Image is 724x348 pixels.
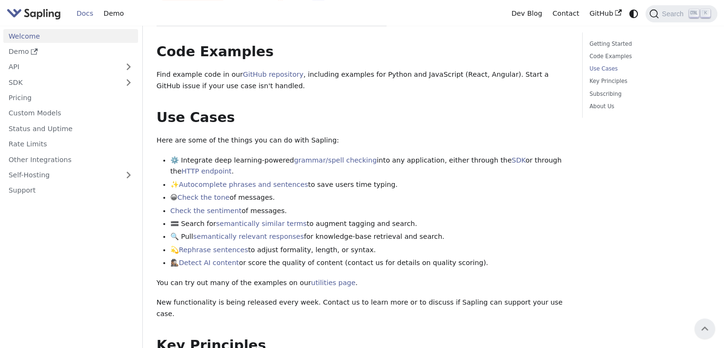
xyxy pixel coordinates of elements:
[512,156,526,164] a: SDK
[157,135,568,146] p: Here are some of the things you can do with Sapling:
[589,102,707,111] a: About Us
[119,75,138,89] button: Expand sidebar category 'SDK'
[243,71,303,78] a: GitHub repository
[584,6,626,21] a: GitHub
[170,155,569,178] li: ⚙️ Integrate deep learning-powered into any application, either through the or through the .
[3,137,138,151] a: Rate Limits
[506,6,547,21] a: Dev Blog
[170,245,569,256] li: 💫 to adjust formality, length, or syntax.
[3,91,138,105] a: Pricing
[157,43,568,61] h2: Code Examples
[589,40,707,49] a: Getting Started
[3,122,138,135] a: Status and Uptime
[3,45,138,59] a: Demo
[7,7,61,20] img: Sapling.ai
[170,231,569,243] li: 🔍 Pull for knowledge-base retrieval and search.
[694,318,715,339] button: Scroll back to top
[170,207,242,215] a: Check the sentiment
[645,5,717,22] button: Search (Ctrl+K)
[627,7,641,20] button: Switch between dark and light mode (currently system mode)
[589,90,707,99] a: Subscribing
[294,156,377,164] a: grammar/spell checking
[589,64,707,73] a: Use Cases
[193,233,304,240] a: semantically relevant responses
[589,77,707,86] a: Key Principles
[311,279,355,287] a: utilities page
[216,220,307,227] a: semantically similar terms
[157,297,568,320] p: New functionality is being released every week. Contact us to learn more or to discuss if Sapling...
[3,29,138,43] a: Welcome
[179,259,239,266] a: Detect AI content
[157,69,568,92] p: Find example code in our , including examples for Python and JavaScript (React, Angular). Start a...
[170,179,569,191] li: ✨ to save users time typing.
[170,257,569,269] li: 🕵🏽‍♀️ or score the quality of content (contact us for details on quality scoring).
[99,6,129,21] a: Demo
[119,60,138,74] button: Expand sidebar category 'API'
[178,194,229,201] a: Check the tone
[157,109,568,126] h2: Use Cases
[3,168,138,182] a: Self-Hosting
[547,6,585,21] a: Contact
[179,181,308,188] a: Autocomplete phrases and sentences
[589,52,707,61] a: Code Examples
[659,10,689,18] span: Search
[157,277,568,289] p: You can try out many of the examples on our .
[3,184,138,197] a: Support
[3,60,119,74] a: API
[179,246,248,254] a: Rephrase sentences
[170,205,569,217] li: of messages.
[3,153,138,166] a: Other Integrations
[170,192,569,204] li: 😀 of messages.
[3,75,119,89] a: SDK
[3,106,138,120] a: Custom Models
[7,7,64,20] a: Sapling.ai
[71,6,99,21] a: Docs
[170,218,569,230] li: 🟰 Search for to augment tagging and search.
[181,167,231,175] a: HTTP endpoint
[701,9,710,18] kbd: K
